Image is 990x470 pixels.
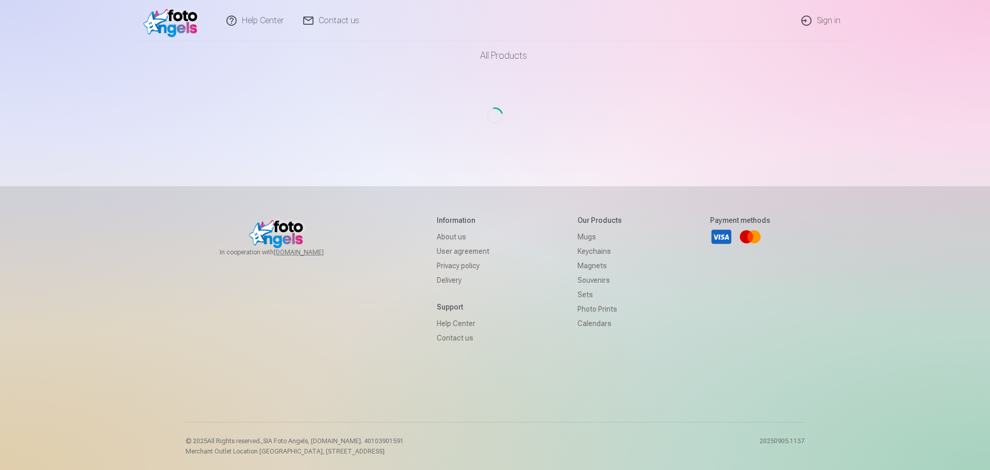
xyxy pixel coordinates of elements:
p: Merchant Outlet Location [GEOGRAPHIC_DATA], [STREET_ADDRESS] [186,447,404,456]
a: Visa [710,225,733,248]
p: 20250905.1137 [760,437,804,456]
a: Privacy policy [437,258,489,273]
a: Keychains [577,244,622,258]
a: Calendars [577,316,622,331]
a: Photo prints [577,302,622,316]
a: Contact us [437,331,489,345]
a: Delivery [437,273,489,287]
a: [DOMAIN_NAME] [274,248,349,256]
p: © 2025 All Rights reserved. , [186,437,404,445]
img: /fa1 [143,4,203,37]
h5: Support [437,302,489,312]
a: About us [437,230,489,244]
h5: Information [437,215,489,225]
a: Souvenirs [577,273,622,287]
span: SIA Foto Angels, [DOMAIN_NAME]. 40103901591 [263,437,404,445]
a: All products [451,41,539,70]
a: Help Center [437,316,489,331]
a: Mugs [577,230,622,244]
a: Magnets [577,258,622,273]
h5: Payment methods [710,215,770,225]
span: In cooperation with [220,248,349,256]
a: User agreement [437,244,489,258]
h5: Our products [577,215,622,225]
a: Mastercard [739,225,762,248]
a: Sets [577,287,622,302]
